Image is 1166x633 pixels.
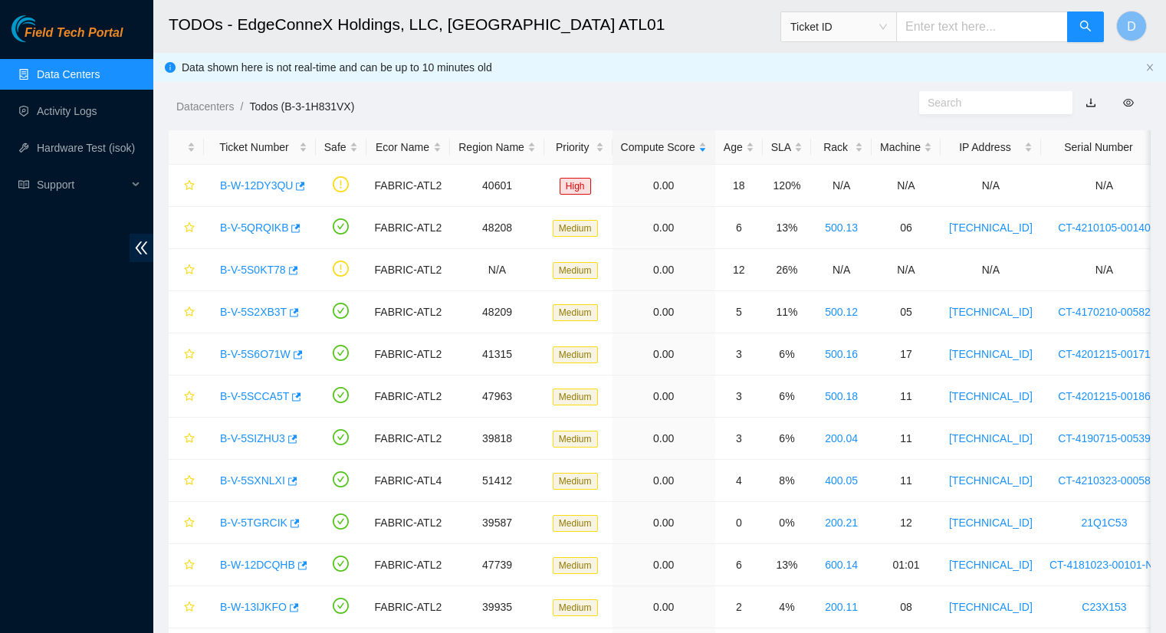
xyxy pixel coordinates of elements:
a: [TECHNICAL_ID] [949,559,1033,571]
a: 500.13 [825,221,858,234]
button: star [177,215,195,240]
td: 0% [763,502,811,544]
button: star [177,342,195,366]
a: [TECHNICAL_ID] [949,474,1033,487]
td: 06 [872,207,941,249]
td: 08 [872,586,941,628]
td: 0.00 [613,333,715,376]
a: B-V-5S6O71W [220,348,291,360]
a: 500.16 [825,348,858,360]
span: D [1127,17,1136,36]
span: star [184,602,195,614]
td: 0.00 [613,291,715,333]
button: star [177,300,195,324]
button: star [177,173,195,198]
td: 3 [715,333,763,376]
td: N/A [872,165,941,207]
a: [TECHNICAL_ID] [949,432,1033,444]
a: B-V-5TGRCIK [220,517,287,529]
a: Activity Logs [37,105,97,117]
button: star [177,595,195,619]
a: 21Q1C53 [1082,517,1128,529]
td: 48209 [450,291,544,333]
td: 01:01 [872,544,941,586]
span: Medium [553,389,598,405]
td: 05 [872,291,941,333]
a: Akamai TechnologiesField Tech Portal [11,28,123,48]
td: N/A [811,165,872,207]
td: 6% [763,376,811,418]
span: High [560,178,591,195]
a: B-W-12DY3QU [220,179,293,192]
a: Todos (B-3-1H831VX) [249,100,354,113]
td: 39935 [450,586,544,628]
td: 39818 [450,418,544,460]
a: B-V-5S0KT78 [220,264,286,276]
td: FABRIC-ATL2 [366,291,451,333]
a: CT-4201215-00171 [1058,348,1151,360]
td: 48208 [450,207,544,249]
td: 0.00 [613,165,715,207]
td: 6% [763,333,811,376]
td: 13% [763,544,811,586]
a: B-W-12DCQHB [220,559,295,571]
td: 2 [715,586,763,628]
a: Datacenters [176,100,234,113]
span: Medium [553,431,598,448]
span: Medium [553,220,598,237]
a: [TECHNICAL_ID] [949,517,1033,529]
span: check-circle [333,598,349,614]
td: 0 [715,502,763,544]
td: FABRIC-ATL2 [366,333,451,376]
span: star [184,222,195,235]
td: 0.00 [613,586,715,628]
a: 500.18 [825,390,858,402]
span: check-circle [333,387,349,403]
span: check-circle [333,556,349,572]
a: B-V-5S2XB3T [220,306,287,318]
td: 3 [715,418,763,460]
td: 6 [715,207,763,249]
img: Akamai Technologies [11,15,77,42]
td: FABRIC-ATL2 [366,586,451,628]
span: check-circle [333,345,349,361]
td: 6 [715,544,763,586]
input: Enter text here... [896,11,1068,42]
span: Medium [553,262,598,279]
button: star [177,426,195,451]
a: [TECHNICAL_ID] [949,601,1033,613]
a: B-W-13IJKFO [220,601,287,613]
a: download [1086,97,1096,109]
span: close [1145,63,1155,72]
a: CT-4201215-00186 [1058,390,1151,402]
td: 4 [715,460,763,502]
td: 0.00 [613,502,715,544]
span: check-circle [333,303,349,319]
a: [TECHNICAL_ID] [949,390,1033,402]
a: CT-4210105-00140 [1058,221,1151,234]
a: 600.14 [825,559,858,571]
td: 11 [872,418,941,460]
span: star [184,180,195,192]
button: search [1067,11,1104,42]
button: star [177,468,195,493]
td: 3 [715,376,763,418]
td: FABRIC-ATL2 [366,376,451,418]
td: N/A [941,165,1041,207]
td: FABRIC-ATL2 [366,544,451,586]
td: 6% [763,418,811,460]
a: CT-4190715-00539 [1058,432,1151,444]
span: Medium [553,557,598,574]
td: FABRIC-ATL2 [366,249,451,291]
a: CT-4170210-00582 [1058,306,1151,318]
a: [TECHNICAL_ID] [949,348,1033,360]
a: 200.04 [825,432,858,444]
span: star [184,349,195,361]
span: star [184,559,195,572]
span: Medium [553,346,598,363]
button: star [177,257,195,282]
td: 0.00 [613,460,715,502]
a: 200.11 [825,601,858,613]
span: Medium [553,599,598,616]
button: star [177,553,195,577]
